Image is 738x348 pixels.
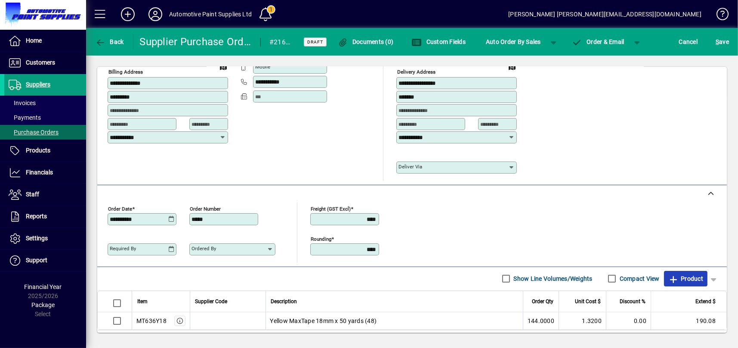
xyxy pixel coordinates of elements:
button: Back [93,34,126,50]
a: Payments [4,110,86,125]
span: Support [26,257,47,264]
a: Support [4,250,86,271]
app-page-header-button: Back [86,34,133,50]
label: Show Line Volumes/Weights [512,274,593,283]
button: Profile [142,6,169,22]
span: Supplier Code [195,297,228,306]
div: #21656 [269,35,293,49]
mat-label: Deliver via [398,164,422,170]
button: Order & Email [568,34,629,50]
span: Description [271,297,297,306]
a: Knowledge Base [710,2,727,30]
div: Automotive Paint Supplies Ltd [169,7,252,21]
span: Financial Year [25,283,62,290]
span: Cancel [679,35,698,49]
span: Order & Email [572,38,624,45]
span: Yellow MaxTape 18mm x 50 yards (48) [270,317,377,325]
span: Order Qty [532,297,553,306]
mat-label: Order date [108,205,132,211]
mat-label: Order number [190,205,221,211]
button: Product [664,271,707,286]
button: Add [114,6,142,22]
span: Back [95,38,124,45]
td: 190.08 [651,312,726,329]
span: Custom Fields [411,38,466,45]
span: Financials [26,169,53,176]
button: Auto Order By Sales [482,34,545,50]
span: Product [668,272,703,286]
span: Invoices [9,99,36,106]
a: Products [4,140,86,162]
span: Settings [26,235,48,242]
mat-label: Rounding [311,236,331,242]
div: [PERSON_NAME] [PERSON_NAME][EMAIL_ADDRESS][DOMAIN_NAME] [508,7,701,21]
span: Discount % [620,297,645,306]
a: View on map [505,60,519,74]
td: 1.3200 [559,312,606,329]
button: Save [713,34,731,50]
td: 0.00 [606,312,651,329]
span: Documents (0) [338,38,394,45]
button: Cancel [677,34,700,50]
span: Draft [307,39,323,45]
span: Auto Order By Sales [486,35,541,49]
span: Item [137,297,148,306]
span: Staff [26,191,39,198]
button: Documents (0) [336,34,396,50]
span: Unit Cost $ [575,297,601,306]
span: Payments [9,114,41,121]
mat-label: Required by [110,245,136,252]
a: Purchase Orders [4,125,86,140]
button: Custom Fields [409,34,468,50]
mat-label: Freight (GST excl) [311,205,351,211]
span: ave [716,35,729,49]
span: Reports [26,213,47,220]
span: Customers [26,59,55,66]
td: 144.0000 [523,312,559,329]
label: Compact View [618,274,660,283]
a: View on map [216,60,230,74]
div: Supplier Purchase Order [140,35,252,49]
span: Purchase Orders [9,129,59,136]
a: Invoices [4,96,86,110]
a: Staff [4,184,86,205]
span: Package [31,301,55,308]
div: MT636Y18 [136,317,167,325]
mat-label: Ordered by [191,245,216,252]
a: Settings [4,228,86,249]
span: Extend $ [695,297,716,306]
mat-label: Mobile [255,64,270,70]
a: Reports [4,206,86,227]
a: Financials [4,162,86,183]
span: Products [26,147,50,154]
a: Customers [4,52,86,74]
span: Suppliers [26,81,50,88]
span: S [716,38,719,45]
span: Home [26,37,42,44]
a: Home [4,30,86,52]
